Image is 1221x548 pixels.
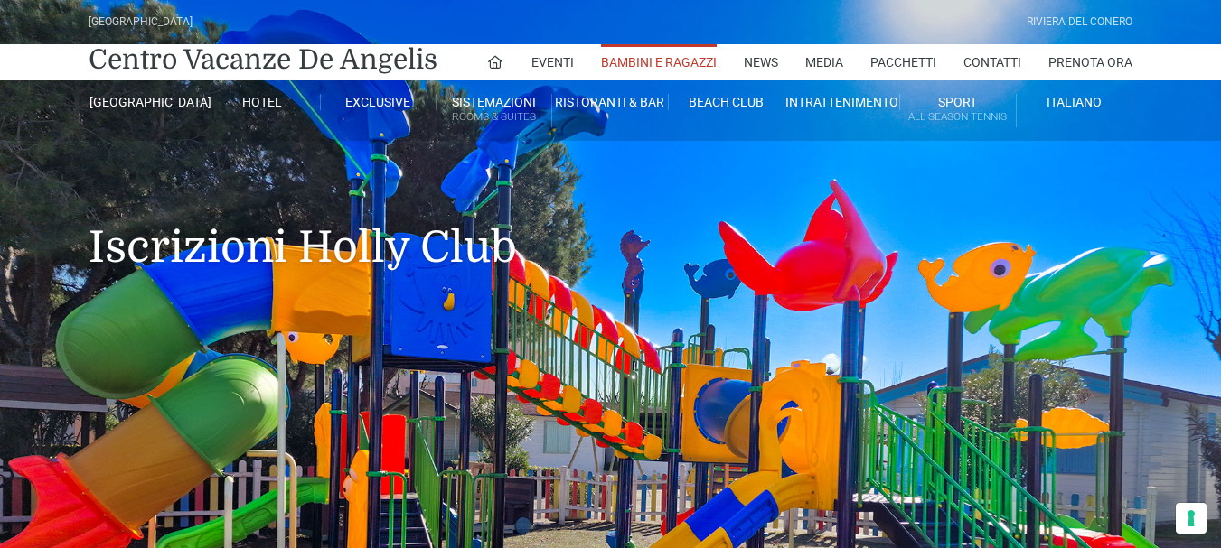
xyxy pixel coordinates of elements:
[963,44,1021,80] a: Contatti
[1027,14,1132,31] div: Riviera Del Conero
[601,44,717,80] a: Bambini e Ragazzi
[321,94,437,110] a: Exclusive
[437,108,551,125] small: Rooms & Suites
[744,44,778,80] a: News
[552,94,668,110] a: Ristoranti & Bar
[1048,44,1132,80] a: Prenota Ora
[89,14,193,31] div: [GEOGRAPHIC_DATA]
[784,94,900,110] a: Intrattenimento
[89,42,437,78] a: Centro Vacanze De Angelis
[870,44,936,80] a: Pacchetti
[669,94,784,110] a: Beach Club
[1176,503,1207,534] button: Le tue preferenze relative al consenso per le tecnologie di tracciamento
[900,108,1015,125] small: All Season Tennis
[531,44,574,80] a: Eventi
[1047,95,1102,109] span: Italiano
[805,44,843,80] a: Media
[900,94,1016,127] a: SportAll Season Tennis
[89,94,204,110] a: [GEOGRAPHIC_DATA]
[1017,94,1132,110] a: Italiano
[204,94,320,110] a: Hotel
[437,94,552,127] a: SistemazioniRooms & Suites
[89,141,1132,300] h1: Iscrizioni Holly Club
